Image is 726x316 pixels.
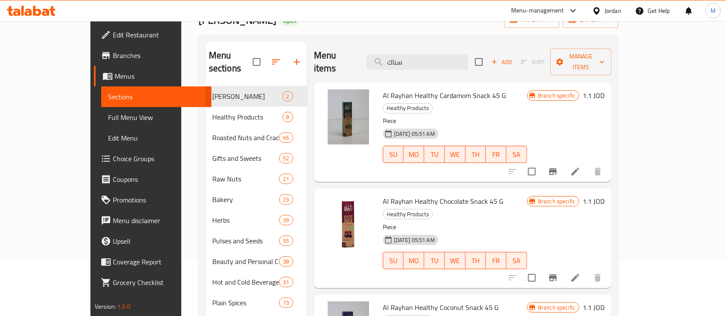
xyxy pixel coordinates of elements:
img: Al Rayhan Healthy Chocolate Snack 45 G [321,195,376,250]
span: Gifts and Sweets [212,153,279,163]
span: SA [510,255,524,267]
span: SA [510,148,524,161]
span: Hot and Cold Beverages [212,277,279,287]
span: Herbs [212,215,279,225]
input: search [366,55,468,70]
span: SU [387,255,400,267]
span: 8 [283,113,293,121]
span: Branch specific [534,304,579,312]
a: Promotions [94,190,212,210]
span: Full Menu View [108,112,205,123]
span: Healthy Products [212,112,282,122]
span: Version: [95,301,116,312]
span: 31 [279,278,292,286]
button: FR [486,252,506,269]
h6: 1.1 JOD [583,195,605,207]
button: Branch-specific-item [543,161,563,182]
div: Herbs39 [205,210,307,230]
div: items [282,112,293,122]
div: Gifts and Sweets52 [205,148,307,169]
span: export [570,15,611,25]
span: TU [428,148,441,161]
h6: 1.1 JOD [583,89,605,101]
a: Edit menu item [570,273,580,283]
div: Beauty and Personal Care [212,256,279,267]
img: Al Rayhan Healthy Cardamom Snack 45 G [321,89,376,144]
div: items [279,194,293,205]
span: FR [489,255,503,267]
span: Healthy Products [383,103,432,113]
div: Pulses and Seeds55 [205,230,307,251]
span: Branch specific [534,92,579,100]
span: SU [387,148,400,161]
div: Raw Nuts21 [205,169,307,189]
span: Sections [108,92,205,102]
span: Choice Groups [113,153,205,164]
button: MO [403,146,424,163]
span: Branches [113,50,205,61]
span: Promotions [113,195,205,205]
a: Edit menu item [570,166,580,177]
span: Coupons [113,174,205,184]
div: items [279,256,293,267]
button: TU [424,252,445,269]
span: Select to update [523,163,541,181]
span: Menu disclaimer [113,215,205,226]
span: Edit Menu [108,133,205,143]
button: SA [506,146,527,163]
span: Plain Spices [212,298,279,308]
button: delete [587,161,608,182]
span: TH [469,255,483,267]
h2: Menu items [314,49,356,75]
span: M [710,6,716,15]
span: 39 [279,216,292,224]
button: TU [424,146,445,163]
button: WE [445,146,465,163]
div: [PERSON_NAME]2 [205,86,307,107]
span: 1.0.0 [117,301,130,312]
div: Healthy Products [383,103,433,114]
span: Sort sections [266,52,286,72]
button: Add [488,55,515,69]
span: Bakery [212,194,279,205]
span: Coverage Report [113,257,205,267]
span: [DATE] 05:51 AM [391,130,438,138]
span: WE [448,255,462,267]
span: Healthy Products [383,209,432,219]
span: TH [469,148,483,161]
span: WE [448,148,462,161]
span: Roasted Nuts and Crackers [212,132,279,143]
span: Add item [488,55,515,69]
div: Raw Nuts [212,174,279,184]
button: Branch-specific-item [543,267,563,288]
div: items [279,215,293,225]
span: 73 [279,299,292,307]
a: Edit Restaurant [94,25,212,45]
span: MO [407,148,421,161]
span: 23 [279,196,292,204]
button: delete [587,267,608,288]
a: Coupons [94,169,212,190]
span: Branch specific [534,197,579,206]
span: Al Rayhan Healthy Coconut Snack 45 G [383,301,499,314]
div: items [279,132,293,143]
a: Grocery Checklist [94,272,212,293]
div: Al Rayhan Bundles [212,91,282,101]
button: TH [465,146,486,163]
div: Pulses and Seeds [212,236,279,246]
span: 21 [279,175,292,183]
button: Manage items [550,49,611,75]
span: import [511,15,552,25]
span: 55 [279,237,292,245]
button: FR [486,146,506,163]
span: Al Rayhan Healthy Chocolate Snack 45 G [383,195,503,208]
span: Al Rayhan Healthy Cardamom Snack 45 G [383,89,506,102]
a: Edit Menu [101,128,212,148]
span: Edit Restaurant [113,30,205,40]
